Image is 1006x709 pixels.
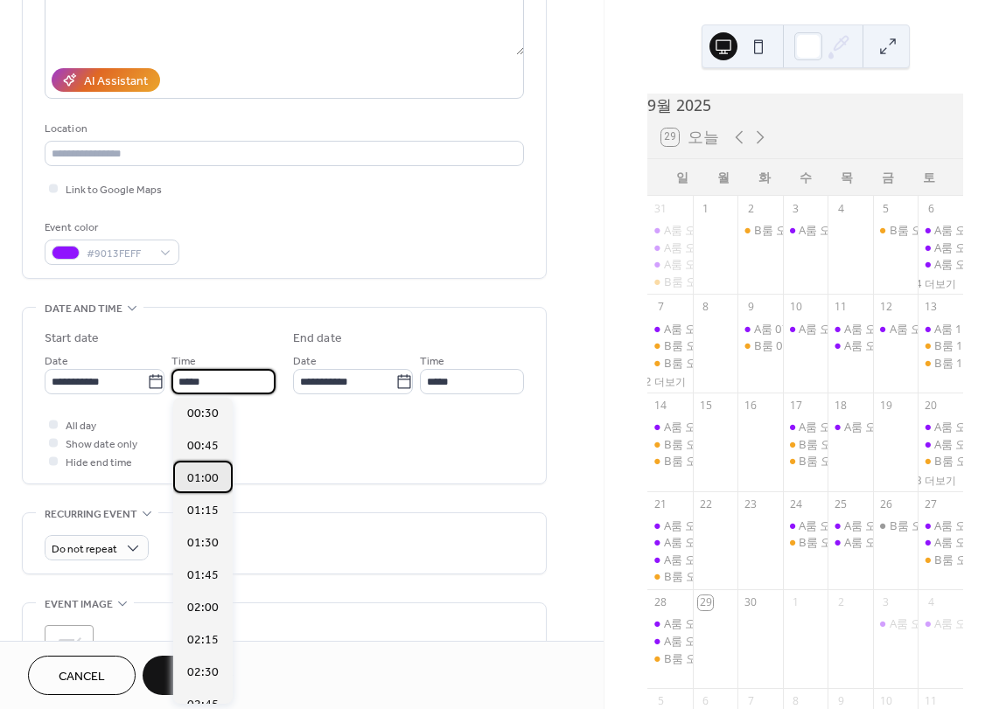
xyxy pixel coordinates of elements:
div: B룸 14~18시, 김*진 [918,355,963,371]
button: Cancel [28,656,136,695]
div: B룸 오후 7~9, [PERSON_NAME]*원 [799,453,978,469]
div: 화 [744,159,785,195]
span: 02:15 [187,631,219,650]
div: B룸 오후 6~8, 박*진 [647,453,693,469]
div: 11 [834,300,849,315]
div: 19 [878,399,893,414]
div: B룸 오후 9~11, 유*은 [737,222,783,238]
div: A룸 오후 1~3, 윤*배 [647,321,693,337]
span: 00:45 [187,437,219,455]
div: A룸 오후 5~7, 이*진 [647,633,693,649]
div: 5 [653,693,668,708]
span: Show date only [66,435,137,454]
div: 18 [834,399,849,414]
span: Do not repeat [52,539,117,560]
div: 토 [908,159,949,195]
div: 3 [788,201,803,216]
div: A룸 오후 2~4, 조*찬 [664,419,765,434]
div: A룸 오후 1~3, 조*주 [890,321,991,337]
span: All day [66,417,96,435]
div: A룸 오후 6~8, 최*재 [918,256,963,272]
span: 01:30 [187,534,219,553]
div: 3 [878,595,893,610]
div: A룸 오후 3~5, 유**아 [783,518,828,533]
div: 29 [698,595,713,610]
div: A룸 오후 1~5, 김*진 [828,518,873,533]
div: 7 [653,300,668,315]
div: A룸 오전 11~1, 김*보 [828,321,873,337]
div: AI Assistant [84,73,148,91]
div: 13 [924,300,939,315]
div: A룸 오후 1~4, 유*림 [783,419,828,434]
div: A룸 오후 2~4, 배*훈 [828,419,873,434]
button: 4 더보기 [909,274,963,293]
div: B룸 오후 1~4, 조*희 [647,436,693,452]
div: A룸 오후 1~3, 한*수 [664,240,765,255]
div: 24 [788,497,803,511]
div: B룸 07~09시, T**선 [754,337,857,353]
div: 30 [744,595,758,610]
div: B룸 오후 1~3, 입금대기 [873,518,919,533]
div: B룸 오후 4~6, 유*은 [664,274,766,289]
div: 5 [878,201,893,216]
span: 02:00 [187,599,219,617]
div: A룸 오후 1~2, 신*철 [918,419,963,434]
span: 01:45 [187,567,219,585]
div: B룸 오후 6~8, [PERSON_NAME]*진 [664,453,843,469]
div: B룸 오후 1~3, 김*하 [873,222,919,238]
div: 4 [924,595,939,610]
div: A룸 오후 1~3, 김*지 [647,534,693,550]
div: 2 [834,595,849,610]
span: Time [171,352,196,371]
div: 6 [698,693,713,708]
button: 2 더보기 [638,372,692,391]
span: 01:15 [187,502,219,520]
div: 1 [788,595,803,610]
div: A룸 오후 4~6, 박*지 [918,240,963,255]
div: 12 [878,300,893,315]
div: 수 [785,159,826,195]
div: 목 [826,159,867,195]
div: B룸 오후 12~2, n버섯 [664,650,774,666]
div: 금 [867,159,908,195]
div: B룸 오후 7~9, 김*원 [783,453,828,469]
div: B룸 오전 11~1, 정*수 [664,337,773,353]
div: A룸 오후 7~9, 김*준 [783,222,828,238]
div: 11 [924,693,939,708]
div: A룸 오후 5~7, 이*진 [664,633,765,649]
div: 27 [924,497,939,511]
div: A룸 오후 5~7, 오*민 [647,256,693,272]
div: 1 [698,201,713,216]
div: 4 [834,201,849,216]
span: Date [45,352,68,371]
div: A룸 오후 1~3, 조*주 [873,321,919,337]
button: AI Assistant [52,68,160,92]
div: A룸 오후 3~5, 김*희 [918,615,963,631]
div: B룸 오전 10~12, 강*민 [918,552,963,567]
div: A룸 오전 9~11, [PERSON_NAME]*진 [664,518,849,533]
div: B룸 오후 7~9, 박*린 [647,568,693,584]
div: A룸 오후 7~9, [PERSON_NAME] [799,222,960,238]
div: B룸 오후 12~2, n버섯 [647,650,693,666]
div: 17 [788,399,803,414]
div: B룸 오후 9~11, 유*은 [754,222,863,238]
div: A룸 오후 3~6, 김*나 [647,552,693,567]
div: ; [45,625,94,674]
div: A룸 오후 2~4, 윤*확 [828,337,873,353]
div: 25 [834,497,849,511]
div: A룸 11~18시, 김*진 [918,321,963,337]
span: 02:30 [187,664,219,682]
div: B룸 11~14시, 설*호 [918,337,963,353]
div: A룸 07~09시, T**선 [737,321,783,337]
span: #9013FEFF [87,245,151,263]
div: B룸 오후 3~5, [PERSON_NAME]*웅 [799,534,978,550]
div: Start date [45,330,99,348]
div: A룸 오후 1~4, 김*훈 [873,615,919,631]
div: B룸 오전 11~1, 정*수 [647,337,693,353]
span: Date and time [45,300,122,318]
div: B룸 07~09시, T**선 [737,337,783,353]
span: Hide end time [66,454,132,472]
div: B룸 오후 1~3, 조*솔 [647,355,693,371]
div: A룸 오전 11~1, 안*슬 [647,222,693,238]
div: A룸 오후 1~4, 유*림 [799,419,900,434]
